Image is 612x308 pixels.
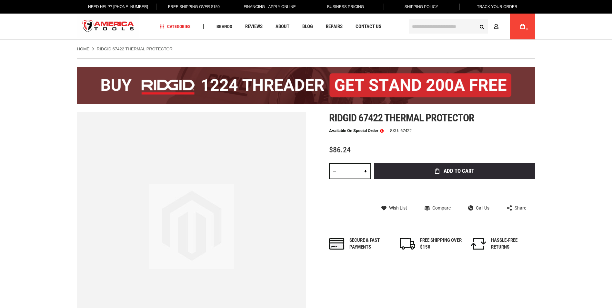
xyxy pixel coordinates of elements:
[245,24,263,29] span: Reviews
[77,15,140,39] a: store logo
[329,128,384,133] p: Available on Special Order
[273,22,292,31] a: About
[374,163,535,179] button: Add to Cart
[216,24,232,29] span: Brands
[471,238,486,250] img: returns
[157,22,194,31] a: Categories
[242,22,266,31] a: Reviews
[356,24,381,29] span: Contact Us
[77,15,140,39] img: America Tools
[400,128,412,133] div: 67422
[390,128,400,133] strong: SKU
[526,27,528,31] span: 0
[299,22,316,31] a: Blog
[420,237,462,251] div: FREE SHIPPING OVER $150
[389,206,407,210] span: Wish List
[329,238,345,250] img: payments
[353,22,384,31] a: Contact Us
[373,181,537,200] iframe: Secure express checkout frame
[381,205,407,211] a: Wish List
[425,205,451,211] a: Compare
[276,24,289,29] span: About
[405,5,438,9] span: Shipping Policy
[77,67,535,104] img: BOGO: Buy the RIDGID® 1224 Threader (26092), get the 92467 200A Stand FREE!
[77,46,90,52] a: Home
[329,145,351,154] span: $86.24
[149,184,234,269] img: image.jpg
[349,237,391,251] div: Secure & fast payments
[400,238,415,250] img: shipping
[476,206,489,210] span: Call Us
[302,24,313,29] span: Blog
[515,206,526,210] span: Share
[97,46,173,51] strong: RIDGID 67422 THERMAL PROTECTOR
[468,205,489,211] a: Call Us
[444,168,474,174] span: Add to Cart
[323,22,346,31] a: Repairs
[517,14,529,39] a: 0
[214,22,235,31] a: Brands
[160,24,191,29] span: Categories
[432,206,451,210] span: Compare
[326,24,343,29] span: Repairs
[476,20,488,33] button: Search
[491,237,533,251] div: HASSLE-FREE RETURNS
[329,112,474,124] span: Ridgid 67422 thermal protector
